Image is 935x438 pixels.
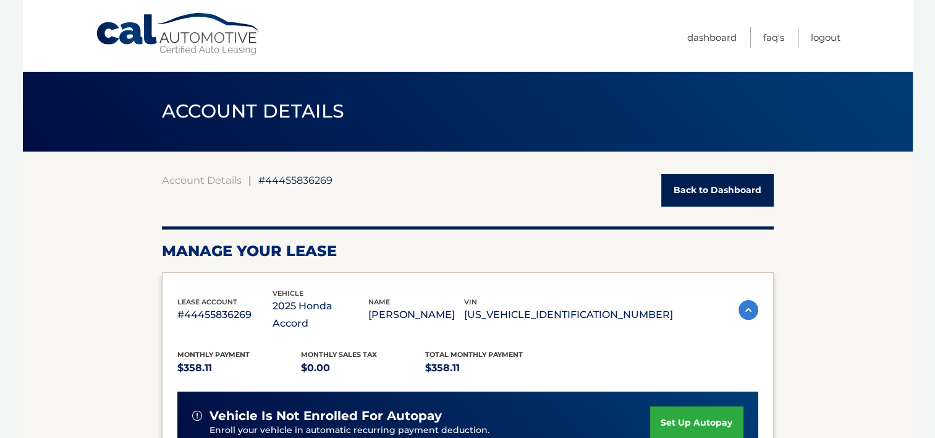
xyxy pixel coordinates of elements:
span: ACCOUNT DETAILS [162,100,345,122]
span: Monthly Payment [177,350,250,359]
p: [PERSON_NAME] [368,306,464,324]
img: alert-white.svg [192,411,202,421]
span: Monthly sales Tax [301,350,377,359]
a: Dashboard [687,27,737,48]
a: Account Details [162,174,242,186]
p: [US_VEHICLE_IDENTIFICATION_NUMBER] [464,306,673,324]
p: $358.11 [177,359,302,377]
p: Enroll your vehicle in automatic recurring payment deduction. [209,424,651,437]
span: name [368,298,390,306]
a: Back to Dashboard [661,174,774,207]
span: lease account [177,298,237,306]
span: #44455836269 [258,174,332,186]
span: vin [464,298,477,306]
span: | [248,174,252,186]
h2: Manage Your Lease [162,242,774,260]
a: FAQ's [763,27,784,48]
a: Logout [811,27,840,48]
p: 2025 Honda Accord [273,298,368,332]
img: accordion-active.svg [738,300,758,320]
p: $0.00 [301,359,425,377]
span: vehicle [273,289,303,298]
a: Cal Automotive [95,12,262,56]
span: vehicle is not enrolled for autopay [209,408,442,424]
p: #44455836269 [177,306,273,324]
span: Total Monthly Payment [425,350,523,359]
p: $358.11 [425,359,549,377]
